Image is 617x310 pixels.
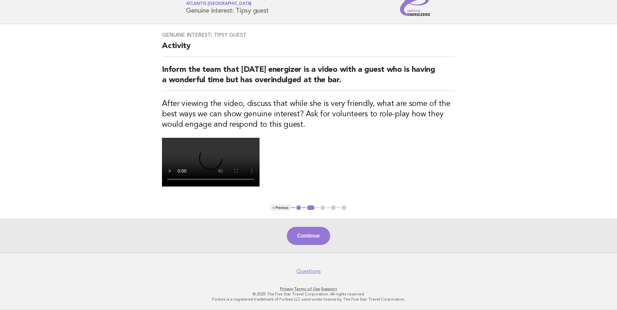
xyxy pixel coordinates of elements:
[280,287,293,291] a: Privacy
[321,287,337,291] a: Support
[110,297,508,302] p: Forbes is a registered trademark of Forbes LLC used under license by The Five Star Travel Corpora...
[110,291,508,297] p: © 2025 The Five Star Travel Corporation. All rights reserved.
[306,204,315,211] button: 2
[287,227,330,245] button: Continue
[162,65,455,91] h2: Inform the team that [DATE] energizer is a video with a guest who is having a wonderful time but ...
[162,41,455,57] h2: Activity
[162,32,455,38] h3: Genuine interest: Tipsy guest
[162,99,455,130] h3: After viewing the video, discuss that while she is very friendly, what are some of the best ways ...
[186,2,252,6] span: Atlantis [GEOGRAPHIC_DATA]
[270,204,291,211] button: < Previous
[296,268,321,275] a: Questions
[110,286,508,291] p: · ·
[295,204,302,211] button: 1
[294,287,320,291] a: Terms of Use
